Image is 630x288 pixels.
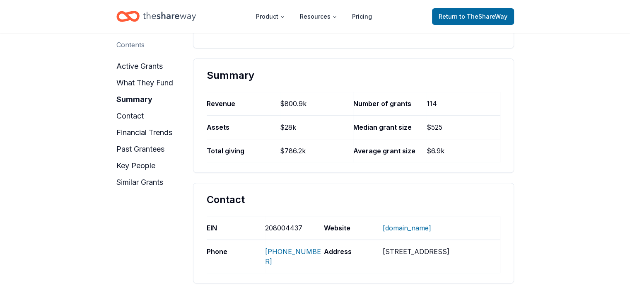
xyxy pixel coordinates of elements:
[116,109,144,123] button: contact
[427,92,500,115] div: 114
[265,247,321,266] a: [PHONE_NUMBER]
[280,116,353,139] div: $28k
[249,8,292,25] button: Product
[383,247,449,256] span: [STREET_ADDRESS]
[324,240,383,273] div: Address
[427,116,500,139] div: $525
[207,116,280,139] div: Assets
[280,92,353,115] div: $800.9k
[116,40,145,50] div: Contents
[353,139,427,162] div: Average grant size
[324,216,383,240] div: Website
[432,8,514,25] a: Returnto TheShareWay
[116,159,155,172] button: key people
[265,216,324,240] div: 208004437
[345,8,379,25] a: Pricing
[116,126,172,139] button: financial trends
[439,12,507,22] span: Return
[116,60,163,73] button: active grants
[207,69,500,82] div: Summary
[293,8,344,25] button: Resources
[116,176,163,189] button: similar grants
[116,76,173,90] button: what they fund
[116,143,164,156] button: past grantees
[116,7,196,26] a: Home
[207,193,500,206] div: Contact
[280,139,353,162] div: $786.2k
[207,139,280,162] div: Total giving
[353,92,427,115] div: Number of grants
[383,217,431,239] a: [DOMAIN_NAME]
[116,93,152,106] button: summary
[459,13,507,20] span: to TheShareWay
[249,7,379,26] nav: Main
[353,116,427,139] div: Median grant size
[207,216,266,240] div: EIN
[207,92,280,115] div: Revenue
[207,240,266,273] div: Phone
[427,139,500,162] div: $6.9k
